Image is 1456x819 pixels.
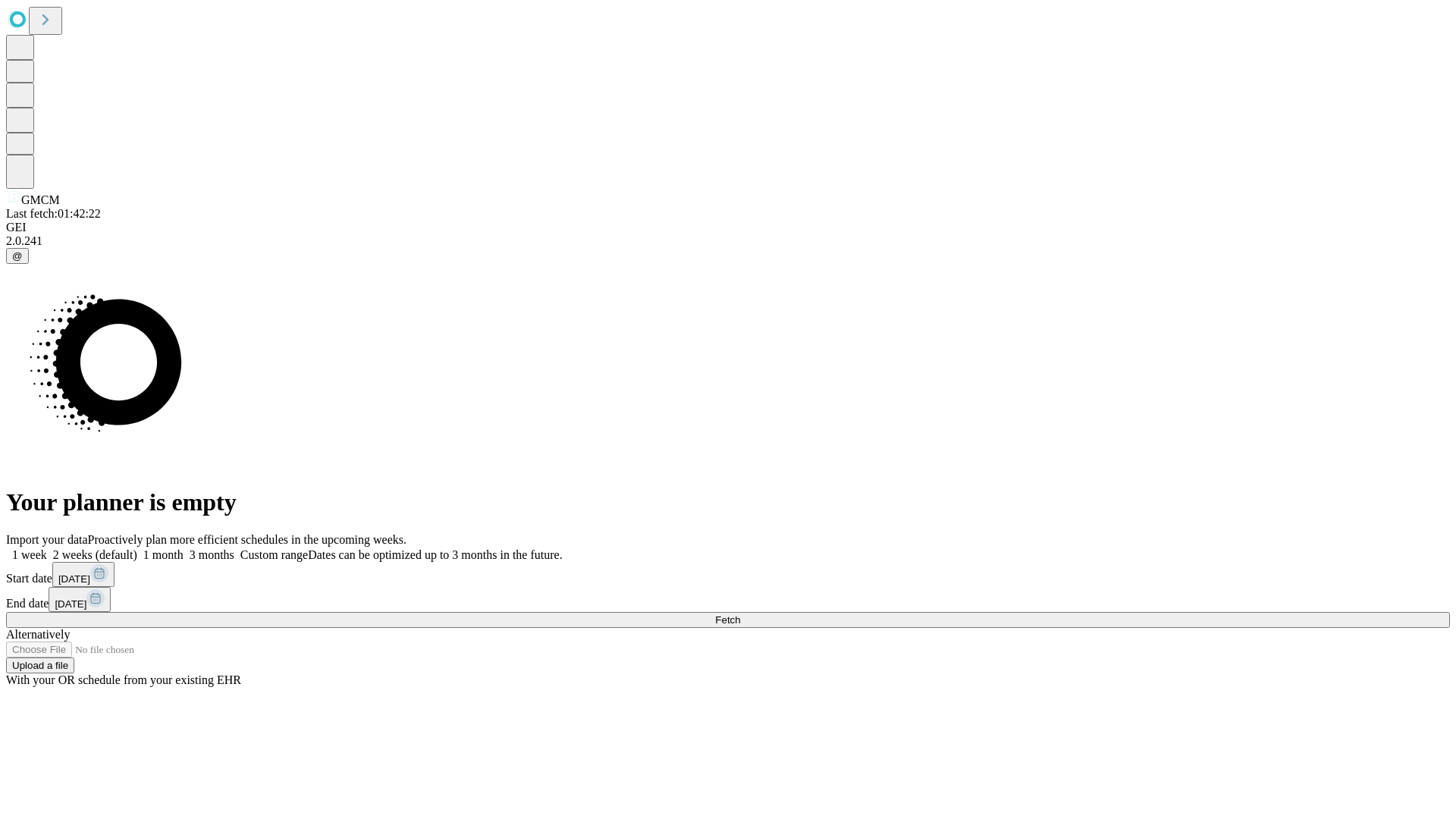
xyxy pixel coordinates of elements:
[6,562,1450,587] div: Start date
[6,234,1450,248] div: 2.0.241
[6,612,1450,628] button: Fetch
[49,587,111,612] button: [DATE]
[308,548,562,561] span: Dates can be optimized up to 3 months in the future.
[240,548,308,561] span: Custom range
[58,573,90,585] span: [DATE]
[6,488,1450,516] h1: Your planner is empty
[52,562,115,587] button: [DATE]
[6,657,74,673] button: Upload a file
[190,548,234,561] span: 3 months
[715,614,740,626] span: Fetch
[88,533,406,546] span: Proactively plan more efficient schedules in the upcoming weeks.
[53,548,137,561] span: 2 weeks (default)
[143,548,184,561] span: 1 month
[6,248,29,264] button: @
[6,628,70,641] span: Alternatively
[6,533,88,546] span: Import your data
[6,207,101,220] span: Last fetch: 01:42:22
[21,193,60,206] span: GMCM
[55,598,86,610] span: [DATE]
[12,548,47,561] span: 1 week
[6,587,1450,612] div: End date
[6,221,1450,234] div: GEI
[12,250,23,262] span: @
[6,673,241,686] span: With your OR schedule from your existing EHR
